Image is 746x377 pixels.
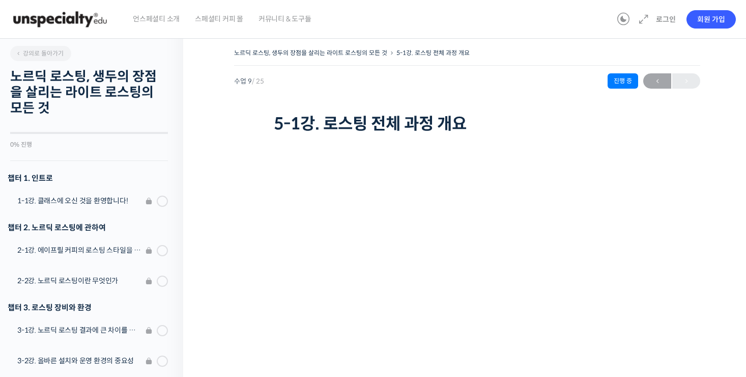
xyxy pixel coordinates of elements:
[608,73,638,89] div: 진행 중
[15,49,64,57] span: 강의로 돌아가기
[10,69,168,117] h2: 노르딕 로스팅, 생두의 장점을 살리는 라이트 로스팅의 모든 것
[10,142,168,148] div: 0% 진행
[8,171,168,185] h3: 챕터 1. 인트로
[8,301,168,314] div: 챕터 3. 로스팅 장비와 환경
[643,73,671,89] a: ←이전
[274,114,661,133] h1: 5-1강. 로스팅 전체 과정 개요
[10,46,71,61] a: 강의로 돌아가기
[8,221,168,234] div: 챕터 2. 노르딕 로스팅에 관하여
[234,78,264,85] span: 수업 9
[650,8,682,31] a: 로그인
[234,49,387,57] a: 노르딕 로스팅, 생두의 장점을 살리는 라이트 로스팅의 모든 것
[686,10,736,29] a: 회원 가입
[396,49,470,57] a: 5-1강. 로스팅 전체 과정 개요
[252,77,264,86] span: / 25
[643,74,671,88] span: ←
